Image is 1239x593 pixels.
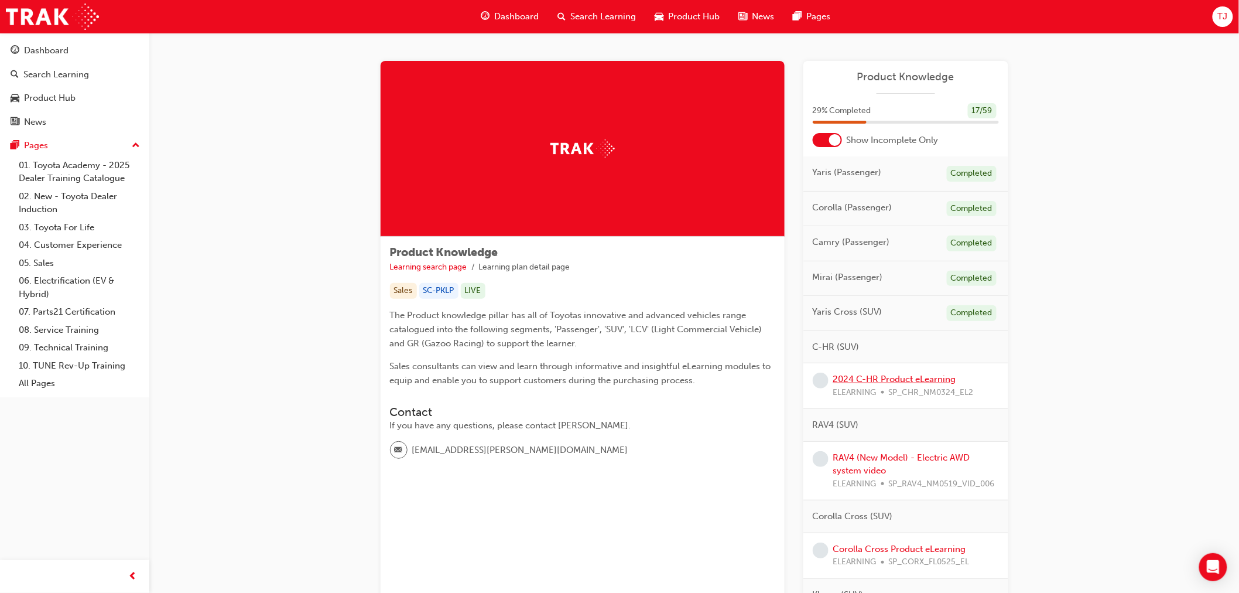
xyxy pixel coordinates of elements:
[24,44,69,57] div: Dashboard
[813,373,829,388] span: learningRecordVerb_NONE-icon
[833,386,877,400] span: ELEARNING
[11,70,19,80] span: search-icon
[833,452,970,476] a: RAV4 (New Model) - Electric AWD system video
[1213,6,1233,27] button: TJ
[669,10,720,23] span: Product Hub
[14,254,145,272] a: 05. Sales
[14,357,145,375] a: 10. TUNE Rev-Up Training
[813,201,892,214] span: Corolla (Passenger)
[390,361,773,386] span: Sales consultants can view and learn through informative and insightful eLearning modules to equi...
[550,139,615,158] img: Trak
[390,262,467,272] a: Learning search page
[739,9,748,24] span: news-icon
[132,138,140,154] span: up-icon
[813,70,999,84] a: Product Knowledge
[390,310,765,349] span: The Product knowledge pillar has all of Toyotas innovative and advanced vehicles range catalogued...
[571,10,636,23] span: Search Learning
[947,166,997,182] div: Completed
[813,236,890,249] span: Camry (Passenger)
[833,544,966,554] a: Corolla Cross Product eLearning
[947,201,997,217] div: Completed
[5,135,145,156] button: Pages
[14,156,145,188] a: 01. Toyota Academy - 2025 Dealer Training Catalogue
[495,10,539,23] span: Dashboard
[479,261,570,274] li: Learning plan detail page
[5,87,145,109] a: Product Hub
[793,9,802,24] span: pages-icon
[14,219,145,237] a: 03. Toyota For Life
[390,405,775,419] h3: Contact
[24,115,46,129] div: News
[14,303,145,321] a: 07. Parts21 Certification
[813,166,882,179] span: Yaris (Passenger)
[5,64,145,86] a: Search Learning
[390,419,775,432] div: If you have any questions, please contact [PERSON_NAME].
[24,139,48,152] div: Pages
[813,271,883,284] span: Mirai (Passenger)
[6,4,99,30] img: Trak
[412,444,628,457] span: [EMAIL_ADDRESS][PERSON_NAME][DOMAIN_NAME]
[481,9,490,24] span: guage-icon
[11,46,19,56] span: guage-icon
[730,5,784,29] a: news-iconNews
[558,9,566,24] span: search-icon
[14,321,145,339] a: 08. Service Training
[23,68,89,81] div: Search Learning
[390,246,498,259] span: Product Knowledge
[752,10,775,23] span: News
[813,104,871,118] span: 29 % Completed
[14,374,145,393] a: All Pages
[889,555,970,569] span: SP_CORX_FL0525_EL
[847,134,939,147] span: Show Incomplete Only
[947,236,997,251] div: Completed
[419,283,458,299] div: SC-PKLP
[968,103,997,119] div: 17 / 59
[813,451,829,467] span: learningRecordVerb_NONE-icon
[24,91,76,105] div: Product Hub
[947,305,997,321] div: Completed
[14,188,145,219] a: 02. New - Toyota Dealer Induction
[1218,10,1228,23] span: TJ
[655,9,664,24] span: car-icon
[1199,553,1227,581] div: Open Intercom Messenger
[472,5,549,29] a: guage-iconDashboard
[129,570,138,584] span: prev-icon
[813,510,893,523] span: Corolla Cross (SUV)
[889,478,995,491] span: SP_RAV4_NM0519_VID_006
[14,236,145,254] a: 04. Customer Experience
[833,478,877,491] span: ELEARNING
[14,272,145,303] a: 06. Electrification (EV & Hybrid)
[813,305,882,319] span: Yaris Cross (SUV)
[14,339,145,357] a: 09. Technical Training
[813,418,859,432] span: RAV4 (SUV)
[947,271,997,287] div: Completed
[549,5,646,29] a: search-iconSearch Learning
[395,443,403,458] span: email-icon
[461,283,485,299] div: LIVE
[807,10,831,23] span: Pages
[813,543,829,558] span: learningRecordVerb_NONE-icon
[5,40,145,62] a: Dashboard
[833,555,877,569] span: ELEARNING
[646,5,730,29] a: car-iconProduct Hub
[784,5,840,29] a: pages-iconPages
[5,111,145,133] a: News
[889,386,974,400] span: SP_CHR_NM0324_EL2
[833,374,956,384] a: 2024 C-HR Product eLearning
[11,141,19,151] span: pages-icon
[813,340,860,354] span: C-HR (SUV)
[11,117,19,128] span: news-icon
[390,283,417,299] div: Sales
[11,93,19,104] span: car-icon
[5,38,145,135] button: DashboardSearch LearningProduct HubNews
